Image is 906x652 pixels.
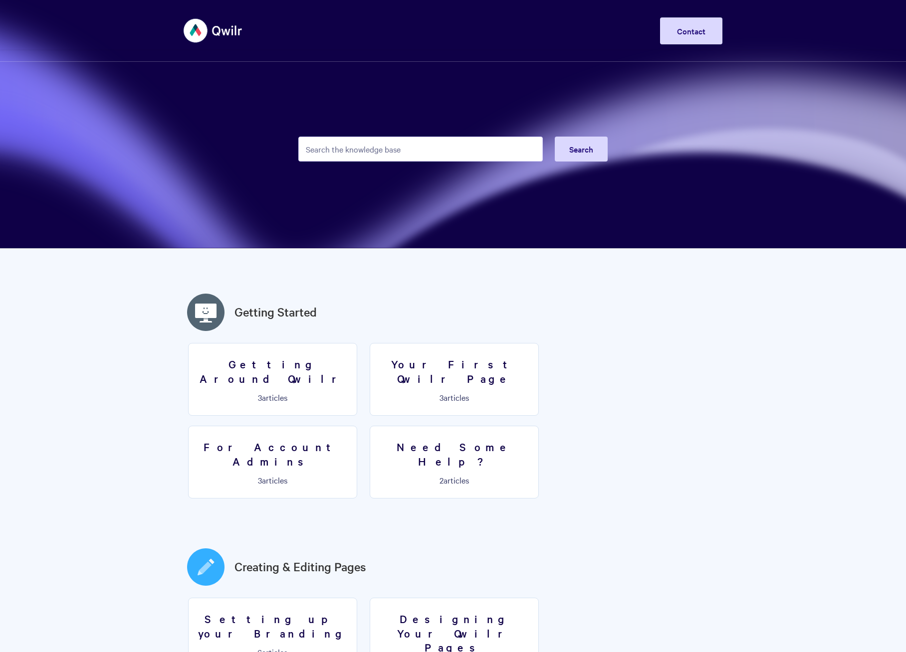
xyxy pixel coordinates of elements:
[376,357,532,385] h3: Your First Qwilr Page
[258,392,262,403] span: 3
[188,343,357,416] a: Getting Around Qwilr 3articles
[195,357,351,385] h3: Getting Around Qwilr
[298,137,543,162] input: Search the knowledge base
[195,612,351,640] h3: Setting up your Branding
[376,393,532,402] p: articles
[195,393,351,402] p: articles
[258,475,262,486] span: 3
[440,475,444,486] span: 2
[376,476,532,485] p: articles
[195,440,351,468] h3: For Account Admins
[376,440,532,468] h3: Need Some Help?
[370,426,539,498] a: Need Some Help? 2articles
[234,303,317,321] a: Getting Started
[370,343,539,416] a: Your First Qwilr Page 3articles
[234,558,366,576] a: Creating & Editing Pages
[195,476,351,485] p: articles
[660,17,722,44] a: Contact
[184,12,243,49] img: Qwilr Help Center
[188,426,357,498] a: For Account Admins 3articles
[569,144,593,155] span: Search
[555,137,608,162] button: Search
[440,392,444,403] span: 3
